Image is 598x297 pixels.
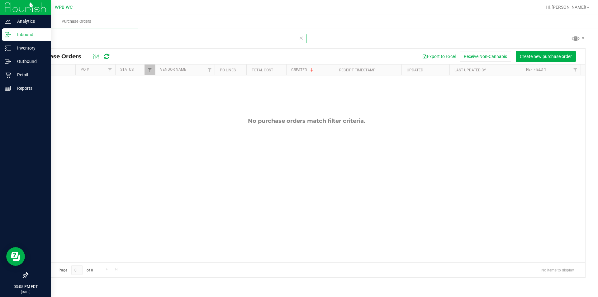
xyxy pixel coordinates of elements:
[339,68,376,72] a: Receipt Timestamp
[418,51,460,62] button: Export to Excel
[536,265,579,275] span: No items to display
[11,44,48,52] p: Inventory
[145,65,155,75] a: Filter
[81,67,89,72] a: PO #
[220,68,236,72] a: PO Lines
[11,58,48,65] p: Outbound
[11,71,48,79] p: Retail
[28,117,585,124] div: No purchase orders match filter criteria.
[11,31,48,38] p: Inbound
[5,85,11,91] inline-svg: Reports
[27,34,306,43] input: Search Purchase Order ID, Vendor Name and Ref Field 1
[204,65,215,75] a: Filter
[53,265,98,275] span: Page of 0
[32,53,88,60] span: Purchase Orders
[546,5,586,10] span: Hi, [PERSON_NAME]!
[15,15,138,28] a: Purchase Orders
[32,68,73,72] div: Actions
[55,5,73,10] span: WPB WC
[407,68,423,72] a: Updated
[299,34,303,42] span: Clear
[291,68,314,72] a: Created
[252,68,273,72] a: Total Cost
[526,67,546,72] a: Ref Field 1
[5,58,11,65] inline-svg: Outbound
[454,68,486,72] a: Last Updated By
[5,31,11,38] inline-svg: Inbound
[105,65,115,75] a: Filter
[3,284,48,290] p: 03:05 PM EDT
[11,17,48,25] p: Analytics
[11,84,48,92] p: Reports
[5,72,11,78] inline-svg: Retail
[570,65,581,75] a: Filter
[516,51,576,62] button: Create new purchase order
[3,290,48,294] p: [DATE]
[5,45,11,51] inline-svg: Inventory
[520,54,572,59] span: Create new purchase order
[160,67,186,72] a: Vendor Name
[120,67,134,72] a: Status
[460,51,511,62] button: Receive Non-Cannabis
[53,19,100,24] span: Purchase Orders
[6,247,25,266] iframe: Resource center
[5,18,11,24] inline-svg: Analytics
